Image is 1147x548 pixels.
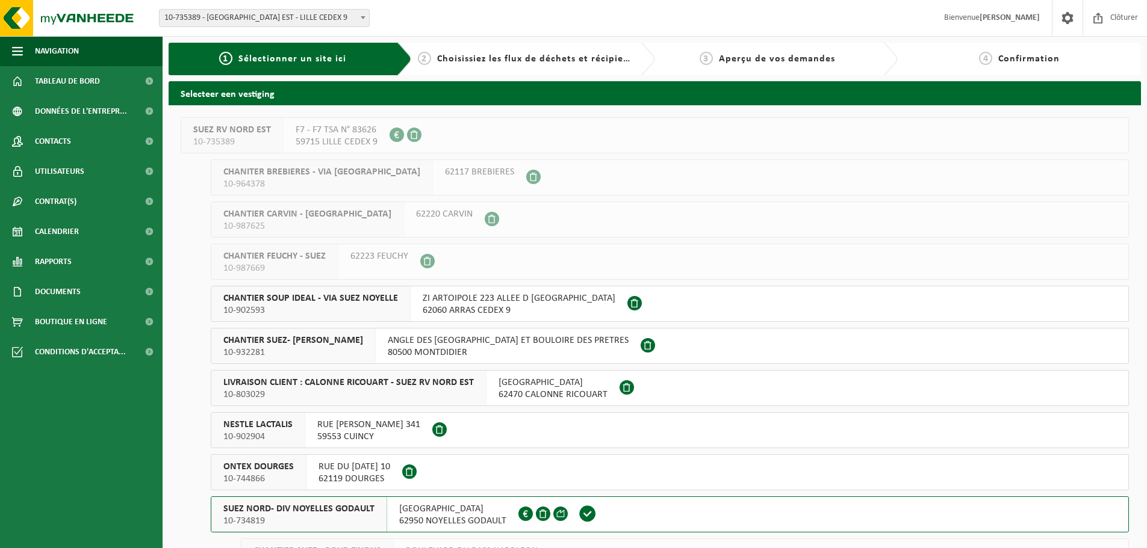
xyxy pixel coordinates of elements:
[388,334,629,346] span: ANGLE DES [GEOGRAPHIC_DATA] ET BOULOIRE DES PRETRES
[35,307,107,337] span: Boutique en ligne
[423,292,615,304] span: ZI ARTOIPOLE 223 ALLEE D [GEOGRAPHIC_DATA]
[223,346,363,359] span: 10-932281
[445,166,514,178] span: 62117 BREBIERES
[159,9,370,27] span: 10-735389 - SUEZ RV NORD EST - LILLE CEDEX 9
[350,250,408,262] span: 62223 FEUCHY
[193,124,271,136] span: SUEZ RV NORD EST
[211,496,1129,532] button: SUEZ NORD- DIV NOYELLES GODAULT 10-734819 [GEOGRAPHIC_DATA]62950 NOYELLES GODAULT
[223,208,391,220] span: CHANTIER CARVIN - [GEOGRAPHIC_DATA]
[211,454,1129,490] button: ONTEX DOURGES 10-744866 RUE DU [DATE] 1062119 DOURGES
[700,52,713,65] span: 3
[35,186,76,217] span: Contrat(s)
[35,277,81,307] span: Documents
[169,81,1141,105] h2: Selecteer een vestiging
[223,503,375,515] span: SUEZ NORD- DIV NOYELLES GODAULT
[319,473,390,485] span: 62119 DOURGES
[223,389,474,401] span: 10-803029
[35,217,79,247] span: Calendrier
[423,304,615,316] span: 62060 ARRAS CEDEX 9
[223,515,375,527] span: 10-734819
[35,156,84,186] span: Utilisateurs
[719,54,835,64] span: Aperçu de vos demandes
[499,389,608,401] span: 62470 CALONNE RICOUART
[223,166,420,178] span: CHANITER BREBIERES - VIA [GEOGRAPHIC_DATA]
[223,419,293,431] span: NESTLE LACTALIS
[418,52,431,65] span: 2
[399,503,506,515] span: [GEOGRAPHIC_DATA]
[223,304,398,316] span: 10-902593
[437,54,638,64] span: Choisissiez les flux de déchets et récipients
[211,412,1129,448] button: NESTLE LACTALIS 10-902904 RUE [PERSON_NAME] 34159553 CUINCY
[223,334,363,346] span: CHANTIER SUEZ- [PERSON_NAME]
[193,136,271,148] span: 10-735389
[223,220,391,232] span: 10-987625
[35,36,79,66] span: Navigation
[35,247,72,277] span: Rapports
[399,515,506,527] span: 62950 NOYELLES GODAULT
[238,54,346,64] span: Sélectionner un site ici
[160,10,369,26] span: 10-735389 - SUEZ RV NORD EST - LILLE CEDEX 9
[211,370,1129,406] button: LIVRAISON CLIENT : CALONNE RICOUART - SUEZ RV NORD EST 10-803029 [GEOGRAPHIC_DATA]62470 CALONNE R...
[211,328,1129,364] button: CHANTIER SUEZ- [PERSON_NAME] 10-932281 ANGLE DES [GEOGRAPHIC_DATA] ET BOULOIRE DES PRETRES80500 M...
[223,262,326,274] span: 10-987669
[211,286,1129,322] button: CHANTIER SOUP IDEAL - VIA SUEZ NOYELLE 10-902593 ZI ARTOIPOLE 223 ALLEE D [GEOGRAPHIC_DATA]62060 ...
[223,473,294,485] span: 10-744866
[223,431,293,443] span: 10-902904
[979,52,992,65] span: 4
[223,178,420,190] span: 10-964378
[35,337,126,367] span: Conditions d'accepta...
[317,431,420,443] span: 59553 CUINCY
[998,54,1060,64] span: Confirmation
[223,461,294,473] span: ONTEX DOURGES
[416,208,473,220] span: 62220 CARVIN
[319,461,390,473] span: RUE DU [DATE] 10
[223,292,398,304] span: CHANTIER SOUP IDEAL - VIA SUEZ NOYELLE
[499,377,608,389] span: [GEOGRAPHIC_DATA]
[35,126,71,156] span: Contacts
[388,346,629,359] span: 80500 MONTDIDIER
[317,419,420,431] span: RUE [PERSON_NAME] 341
[296,136,378,148] span: 59715 LILLE CEDEX 9
[296,124,378,136] span: F7 - F7 TSA N° 83626
[35,96,127,126] span: Données de l'entrepr...
[223,377,474,389] span: LIVRAISON CLIENT : CALONNE RICOUART - SUEZ RV NORD EST
[35,66,100,96] span: Tableau de bord
[223,250,326,262] span: CHANTIER FEUCHY - SUEZ
[219,52,232,65] span: 1
[980,13,1040,22] strong: [PERSON_NAME]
